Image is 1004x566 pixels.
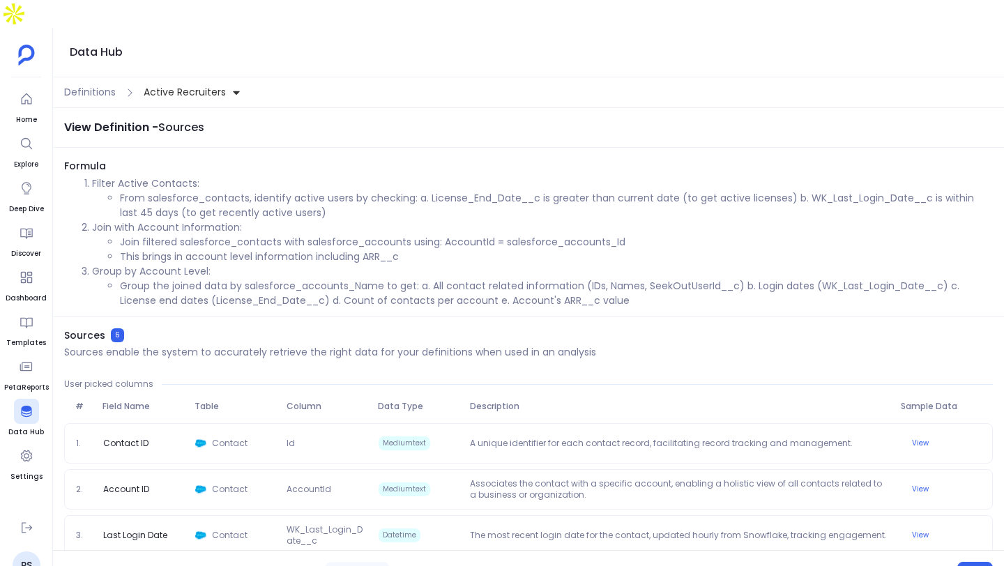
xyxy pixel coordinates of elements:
span: Contact [212,438,275,449]
span: AccountId [281,484,372,495]
span: Column [281,401,373,412]
a: Templates [6,309,46,349]
span: Dashboard [6,293,47,304]
li: Group the joined data by salesforce_accounts_Name to get: a. All contact related information (IDs... [120,279,993,308]
span: Id [281,438,372,449]
span: # [70,401,97,412]
a: PetaReports [4,354,49,393]
h1: Data Hub [70,43,123,62]
span: Explore [14,159,39,170]
span: Discover [11,248,41,259]
span: WK_Last_Login_Date__c [281,524,372,546]
span: Deep Dive [9,204,44,215]
li: This brings in account level information including ARR__c [120,250,993,264]
span: Mediumtext [379,482,430,496]
span: Contact [212,530,275,541]
span: 2. [70,484,98,495]
img: petavue logo [18,45,35,66]
span: Active Recruiters [144,85,226,100]
button: Active Recruiters [141,81,244,104]
p: Associates the contact with a specific account, enabling a holistic view of all contacts related ... [464,478,895,500]
p: Join with Account Information: [92,220,993,235]
button: View [904,481,937,498]
span: View Definition - [64,119,158,135]
span: Data Hub [8,427,44,438]
span: Sources [158,119,204,135]
span: Account ID [98,484,155,495]
span: Settings [10,471,43,482]
span: Data Type [372,401,464,412]
span: Mediumtext [379,436,430,450]
span: PetaReports [4,382,49,393]
li: From salesforce_contacts, identify active users by checking: a. License_End_Date__c is greater th... [120,191,993,220]
button: View [904,435,937,452]
span: 3. [70,530,98,541]
p: Filter Active Contacts: [92,176,993,191]
button: View [904,527,937,544]
p: Group by Account Level: [92,264,993,279]
span: Contact [212,484,275,495]
a: Settings [10,443,43,482]
span: Definitions [64,85,116,100]
a: Data Hub [8,399,44,438]
a: Home [14,86,39,125]
span: 1. [70,438,98,449]
span: Sources [64,328,105,342]
span: User picked columns [64,378,153,390]
span: Table [189,401,281,412]
span: Last Login Date [98,530,173,541]
a: Dashboard [6,265,47,304]
a: Discover [11,220,41,259]
span: Datetime [379,528,420,542]
p: The most recent login date for the contact, updated hourly from Snowflake, tracking engagement. [464,530,895,541]
span: Field Name [97,401,189,412]
span: Description [464,401,896,412]
a: Explore [14,131,39,170]
span: Home [14,114,39,125]
span: 6 [111,328,124,342]
span: Sample Data [895,401,987,412]
span: Templates [6,337,46,349]
span: Contact ID [98,438,154,449]
a: Deep Dive [9,176,44,215]
li: Join filtered salesforce_contacts with salesforce_accounts using: AccountId = salesforce_accounts_Id [120,235,993,250]
p: A unique identifier for each contact record, facilitating record tracking and management. [464,438,895,449]
p: Sources enable the system to accurately retrieve the right data for your definitions when used in... [64,345,596,359]
span: Formula [64,159,993,174]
